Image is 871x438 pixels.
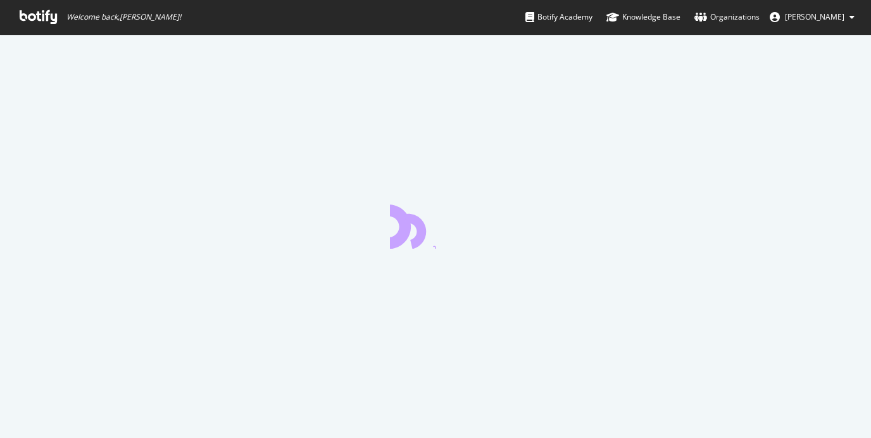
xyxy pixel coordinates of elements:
div: animation [390,203,481,249]
div: Botify Academy [525,11,592,23]
div: Organizations [694,11,760,23]
button: [PERSON_NAME] [760,7,865,27]
span: Welcome back, [PERSON_NAME] ! [66,12,181,22]
div: Knowledge Base [606,11,680,23]
span: Annie Ye [785,11,844,22]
